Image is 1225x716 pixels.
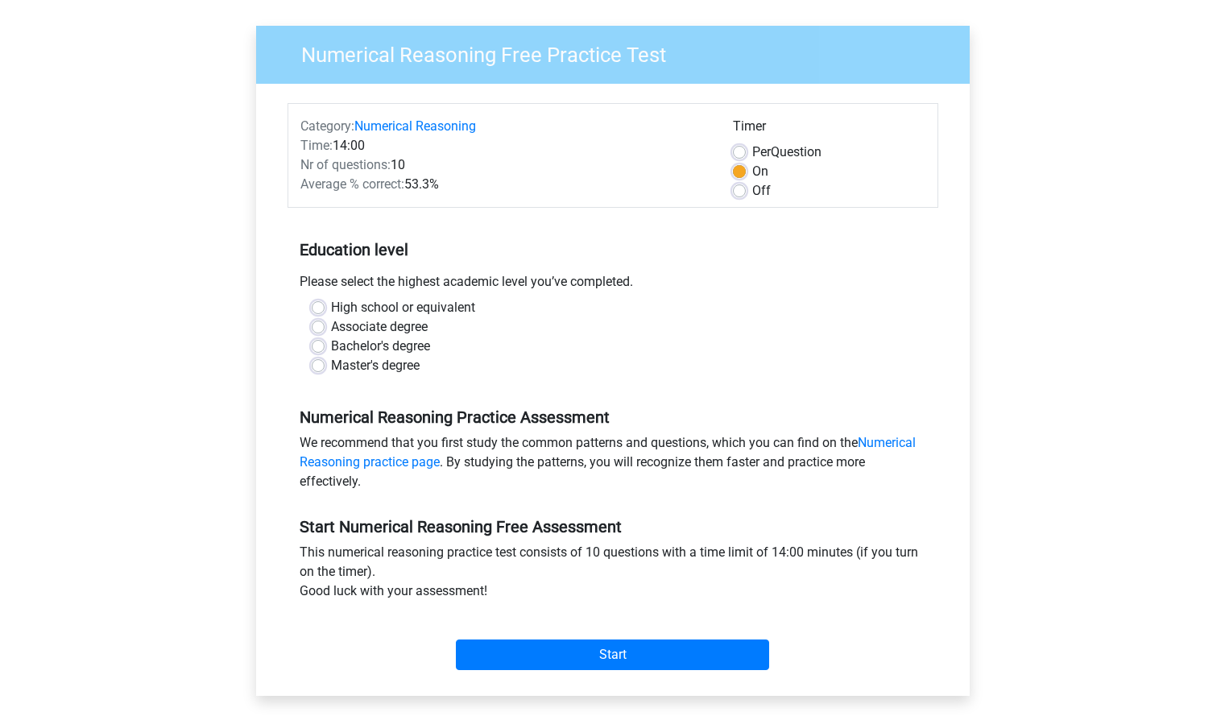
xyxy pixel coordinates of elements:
[300,517,926,536] h5: Start Numerical Reasoning Free Assessment
[288,543,938,607] div: This numerical reasoning practice test consists of 10 questions with a time limit of 14:00 minute...
[456,639,769,670] input: Start
[354,118,476,134] a: Numerical Reasoning
[752,144,771,159] span: Per
[288,433,938,498] div: We recommend that you first study the common patterns and questions, which you can find on the . ...
[282,36,958,68] h3: Numerical Reasoning Free Practice Test
[331,317,428,337] label: Associate degree
[288,175,721,194] div: 53.3%
[300,234,926,266] h5: Education level
[300,157,391,172] span: Nr of questions:
[300,138,333,153] span: Time:
[300,408,926,427] h5: Numerical Reasoning Practice Assessment
[331,356,420,375] label: Master's degree
[300,176,404,192] span: Average % correct:
[752,162,768,181] label: On
[288,136,721,155] div: 14:00
[331,337,430,356] label: Bachelor's degree
[752,143,821,162] label: Question
[300,118,354,134] span: Category:
[331,298,475,317] label: High school or equivalent
[752,181,771,201] label: Off
[288,155,721,175] div: 10
[288,272,938,298] div: Please select the highest academic level you’ve completed.
[733,117,925,143] div: Timer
